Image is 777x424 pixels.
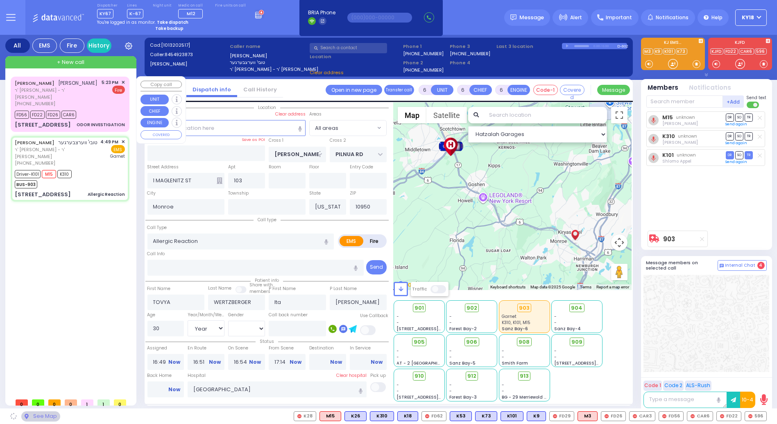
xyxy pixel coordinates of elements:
[502,394,548,400] span: BG - 29 Merriewold S.
[450,411,472,421] div: BLS
[269,164,281,170] label: Room
[449,360,476,366] span: Sanz Bay-5
[230,43,307,50] label: Caller name
[256,338,278,345] span: Status
[251,277,283,283] span: Patient info
[510,14,516,20] img: message.svg
[397,313,399,320] span: -
[228,190,249,197] label: Township
[87,39,111,53] a: History
[723,95,744,108] button: +Add
[450,43,494,50] span: Phone 3
[691,414,695,418] img: red-radio-icon.svg
[398,107,426,123] button: Show street map
[745,411,767,421] div: 596
[350,345,387,351] label: In Service
[344,411,367,421] div: BLS
[397,411,418,421] div: K18
[147,120,306,136] input: Search location here
[15,170,41,178] span: Driver-K101
[168,386,180,393] a: Now
[157,19,188,25] strong: Take dispatch
[150,42,227,49] label: Cad:
[726,151,734,159] span: DR
[147,312,156,318] label: Age
[611,107,627,123] button: Toggle fullscreen view
[215,3,246,8] label: Fire units on call
[502,354,504,360] span: -
[467,304,477,312] span: 902
[475,411,497,421] div: BLS
[249,282,273,288] small: Share with
[663,381,684,391] button: Code 2
[15,180,37,188] span: BUS-903
[290,358,301,366] a: Now
[297,414,301,418] img: red-radio-icon.svg
[739,48,754,54] a: CAR6
[336,372,367,379] label: Clear hospital
[60,39,84,53] div: Fire
[415,304,424,312] span: 901
[5,39,30,53] div: All
[467,372,476,380] span: 912
[15,80,54,86] a: [PERSON_NAME]
[397,388,399,394] span: -
[605,414,609,418] img: red-radio-icon.svg
[425,414,429,418] img: red-radio-icon.svg
[687,411,713,421] div: CAR6
[745,151,753,159] span: TR
[554,326,581,332] span: Sanz Bay-4
[310,43,387,53] input: Search a contact
[662,120,698,127] span: Jacob Friedman
[147,286,171,292] label: First Name
[755,48,767,54] a: 596
[309,190,321,197] label: State
[46,111,60,119] span: FD26
[533,85,558,95] button: Code-1
[269,345,306,351] label: From Scene
[269,137,283,144] label: Cross 1
[57,58,84,66] span: + New call
[569,226,581,244] img: client-location.gif
[15,111,29,119] span: FD56
[724,48,738,54] a: FD22
[188,372,206,379] label: Hospital
[403,67,444,73] label: [PHONE_NUMBER]
[188,345,224,351] label: En Route
[726,141,748,145] a: Send again
[370,411,394,421] div: K310
[554,313,557,320] span: -
[21,411,60,422] div: See map
[30,111,45,119] span: FD22
[269,286,296,292] label: P First Name
[310,53,400,60] label: Location
[326,85,382,95] a: Open in new page
[735,113,743,121] span: SO
[403,43,447,50] span: Phone 1
[496,43,562,50] label: Last 3 location
[384,85,414,95] button: Transfer call
[449,320,452,326] span: -
[554,320,557,326] span: -
[450,59,494,66] span: Phone 4
[475,411,497,421] div: K73
[121,79,125,86] span: ✕
[230,66,307,73] label: ר' [PERSON_NAME] - ר' [PERSON_NAME]
[147,345,184,351] label: Assigned
[662,152,674,158] a: K101
[187,10,195,17] span: M12
[150,61,227,68] label: [PERSON_NAME]
[97,9,113,18] span: KY67
[711,14,723,21] span: Help
[571,304,582,312] span: 904
[659,411,684,421] div: FD56
[396,279,423,290] a: Open this area in Google Maps (opens a new window)
[648,83,679,93] button: Members
[643,381,662,391] button: Code 1
[140,130,182,139] button: COVERED
[140,106,169,116] button: CHIEF
[237,86,283,93] a: Call History
[360,313,388,319] label: Use Callback
[254,104,280,111] span: Location
[449,354,452,360] span: -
